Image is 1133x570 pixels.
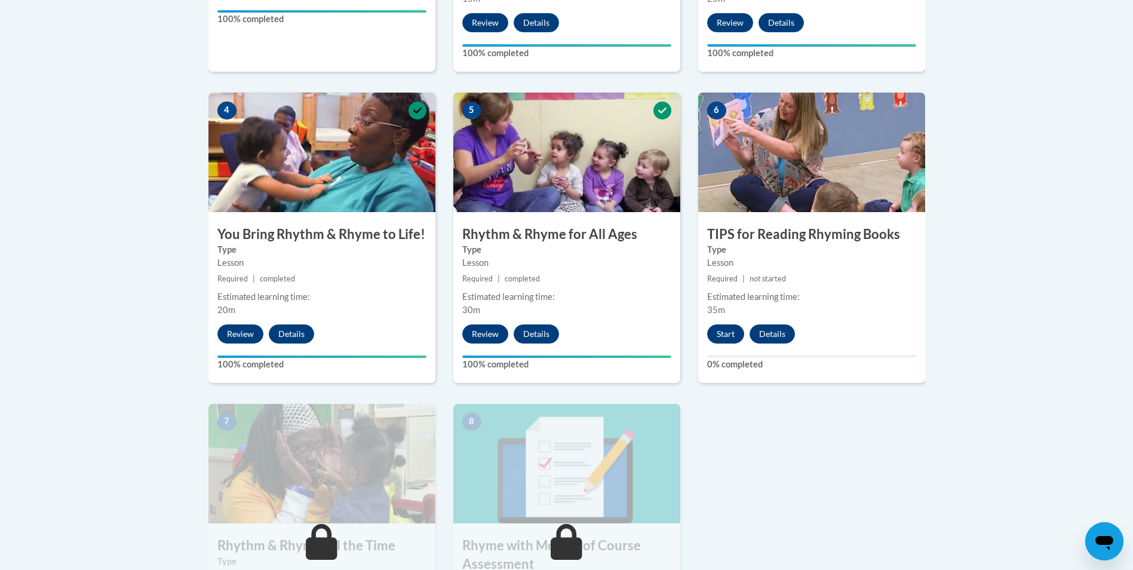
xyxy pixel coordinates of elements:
[208,404,435,523] img: Course Image
[462,13,508,32] button: Review
[707,243,916,256] label: Type
[514,324,559,344] button: Details
[217,413,237,431] span: 7
[208,93,435,212] img: Course Image
[217,256,426,269] div: Lesson
[462,47,671,60] label: 100% completed
[217,290,426,304] div: Estimated learning time:
[707,324,744,344] button: Start
[217,102,237,119] span: 4
[707,13,753,32] button: Review
[1085,522,1123,560] iframe: Button to launch messaging window
[707,290,916,304] div: Estimated learning time:
[453,93,680,212] img: Course Image
[217,324,263,344] button: Review
[707,274,738,283] span: Required
[462,358,671,371] label: 100% completed
[462,102,481,119] span: 5
[462,324,508,344] button: Review
[707,305,725,315] span: 35m
[453,225,680,244] h3: Rhythm & Rhyme for All Ages
[707,44,916,47] div: Your progress
[217,358,426,371] label: 100% completed
[462,305,480,315] span: 30m
[253,274,255,283] span: |
[453,404,680,523] img: Course Image
[514,13,559,32] button: Details
[217,243,426,256] label: Type
[707,102,726,119] span: 6
[707,47,916,60] label: 100% completed
[750,274,786,283] span: not started
[698,225,925,244] h3: TIPS for Reading Rhyming Books
[750,324,795,344] button: Details
[462,356,671,358] div: Your progress
[208,537,435,555] h3: Rhythm & Rhyme All the Time
[462,44,671,47] div: Your progress
[707,358,916,371] label: 0% completed
[462,290,671,304] div: Estimated learning time:
[498,274,500,283] span: |
[462,413,481,431] span: 8
[208,225,435,244] h3: You Bring Rhythm & Rhyme to Life!
[462,243,671,256] label: Type
[217,13,426,26] label: 100% completed
[217,10,426,13] div: Your progress
[217,305,235,315] span: 20m
[505,274,540,283] span: completed
[217,555,426,568] label: Type
[742,274,745,283] span: |
[707,256,916,269] div: Lesson
[698,93,925,212] img: Course Image
[217,274,248,283] span: Required
[217,356,426,358] div: Your progress
[260,274,295,283] span: completed
[269,324,314,344] button: Details
[462,256,671,269] div: Lesson
[759,13,804,32] button: Details
[462,274,493,283] span: Required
